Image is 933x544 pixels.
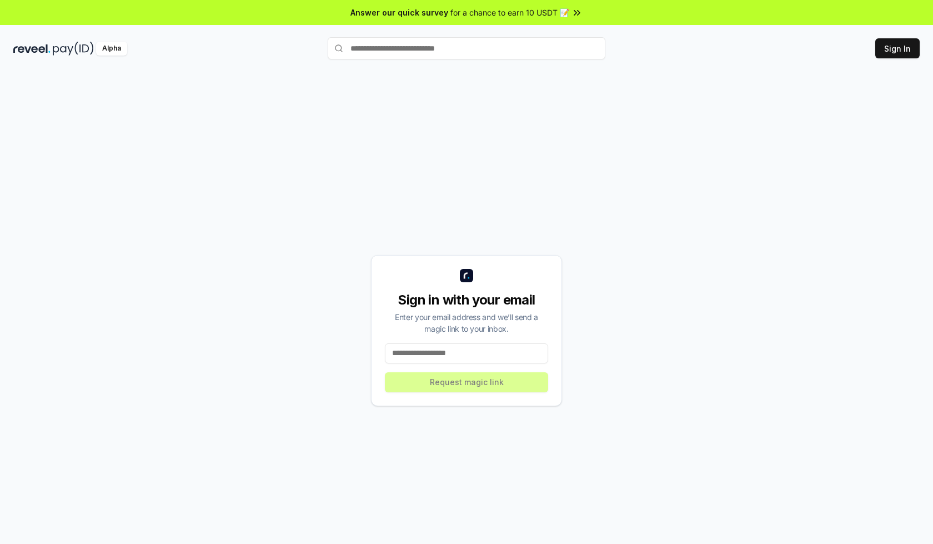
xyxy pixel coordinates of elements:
[96,42,127,56] div: Alpha
[875,38,920,58] button: Sign In
[13,42,51,56] img: reveel_dark
[450,7,569,18] span: for a chance to earn 10 USDT 📝
[350,7,448,18] span: Answer our quick survey
[460,269,473,282] img: logo_small
[53,42,94,56] img: pay_id
[385,311,548,335] div: Enter your email address and we’ll send a magic link to your inbox.
[385,291,548,309] div: Sign in with your email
